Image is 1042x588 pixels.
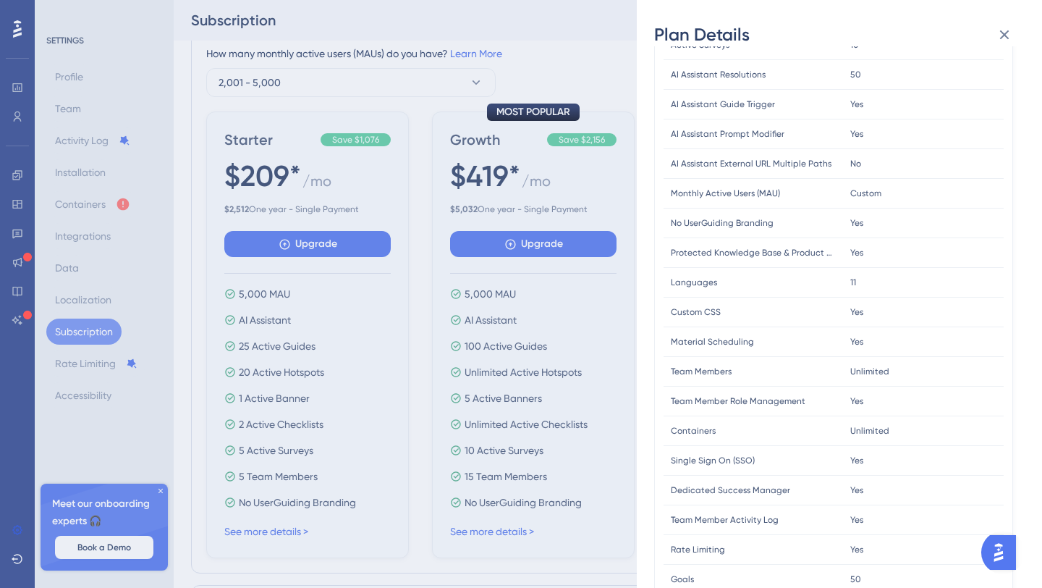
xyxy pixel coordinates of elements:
span: Custom [850,188,881,199]
span: Yes [850,98,863,110]
span: 50 [850,69,861,80]
span: Rate Limiting [671,544,725,555]
span: AI Assistant Prompt Modifier [671,128,784,140]
span: Yes [850,455,863,466]
span: Team Members [671,366,732,377]
span: Single Sign On (SSO) [671,455,755,466]
span: Unlimited [850,366,889,377]
span: Yes [850,544,863,555]
span: 11 [850,277,856,288]
span: Yes [850,217,863,229]
span: Yes [850,484,863,496]
span: Monthly Active Users (MAU) [671,188,780,199]
span: Team Member Role Management [671,395,805,407]
span: Yes [850,128,863,140]
span: Yes [850,514,863,526]
span: Containers [671,425,716,437]
span: Goals [671,574,694,585]
span: 50 [850,574,861,585]
span: AI Assistant Resolutions [671,69,766,80]
span: Custom CSS [671,306,721,318]
iframe: UserGuiding AI Assistant Launcher [981,531,1025,574]
span: Languages [671,277,717,288]
span: Unlimited [850,425,889,437]
div: Plan Details [654,23,1025,46]
span: AI Assistant Guide Trigger [671,98,775,110]
span: Yes [850,336,863,348]
span: Yes [850,395,863,407]
span: No [850,158,861,169]
span: Team Member Activity Log [671,514,779,526]
span: Yes [850,306,863,318]
span: No UserGuiding Branding [671,217,774,229]
span: Material Scheduling [671,336,754,348]
span: AI Assistant External URL Multiple Paths [671,158,831,169]
span: Yes [850,247,863,259]
span: Protected Knowledge Base & Product Updates [671,247,836,259]
span: Dedicated Success Manager [671,484,790,496]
